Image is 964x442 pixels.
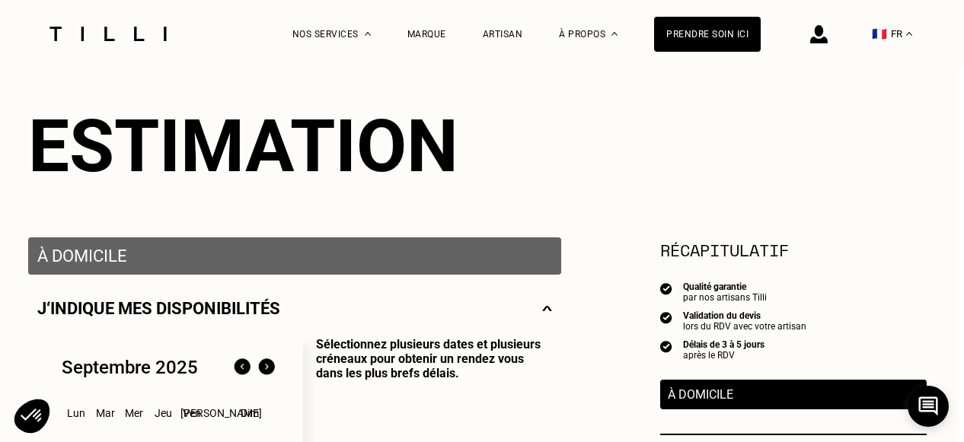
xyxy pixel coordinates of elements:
img: Mois précédent [230,355,254,380]
div: Estimation [28,103,927,189]
div: Délais de 3 à 5 jours [683,339,764,350]
div: Septembre 2025 [62,357,198,378]
div: après le RDV [683,350,764,361]
img: icon list info [660,281,672,295]
p: J‘indique mes disponibilités [37,299,280,318]
img: svg+xml;base64,PHN2ZyBmaWxsPSJub25lIiBoZWlnaHQ9IjE0IiB2aWV3Qm94PSIwIDAgMjggMTQiIHdpZHRoPSIyOCIgeG... [542,299,552,318]
img: icon list info [660,310,672,324]
img: icon list info [660,339,672,353]
img: Menu déroulant à propos [611,32,618,36]
img: Mois suivant [254,355,279,380]
img: menu déroulant [906,32,912,36]
span: 🇫🇷 [872,27,887,41]
div: Validation du devis [683,310,806,321]
div: lors du RDV avec votre artisan [683,321,806,332]
img: icône connexion [810,25,828,43]
div: Qualité garantie [683,281,767,292]
p: À domicile [668,387,919,402]
section: Récapitulatif [660,237,927,262]
div: par nos artisans Tilli [683,292,767,303]
p: À domicile [37,246,552,266]
a: Marque [407,29,446,40]
a: Prendre soin ici [654,17,761,52]
img: Menu déroulant [365,32,371,36]
img: Logo du service de couturière Tilli [44,27,172,41]
a: Artisan [483,29,523,40]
